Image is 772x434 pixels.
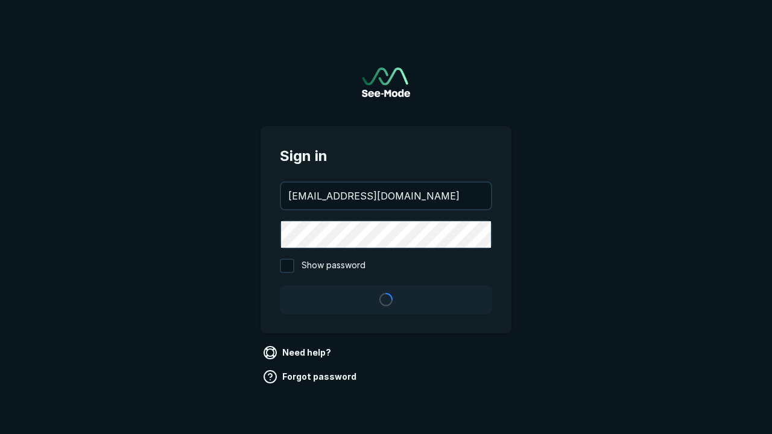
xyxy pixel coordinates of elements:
img: See-Mode Logo [362,68,410,97]
a: Forgot password [261,367,361,386]
a: Need help? [261,343,336,362]
a: Go to sign in [362,68,410,97]
span: Show password [302,259,365,273]
input: your@email.com [281,183,491,209]
span: Sign in [280,145,492,167]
